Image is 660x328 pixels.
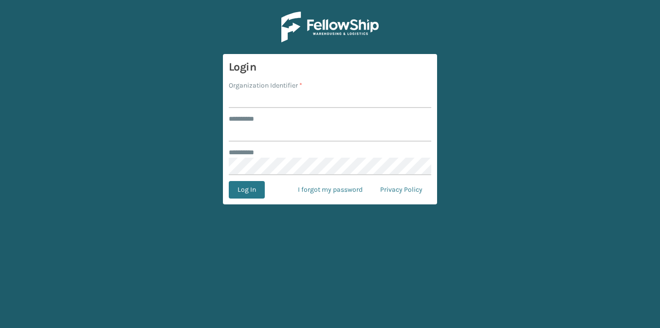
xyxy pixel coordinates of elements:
[281,12,379,42] img: Logo
[229,181,265,199] button: Log In
[371,181,431,199] a: Privacy Policy
[229,80,302,91] label: Organization Identifier
[229,60,431,74] h3: Login
[289,181,371,199] a: I forgot my password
